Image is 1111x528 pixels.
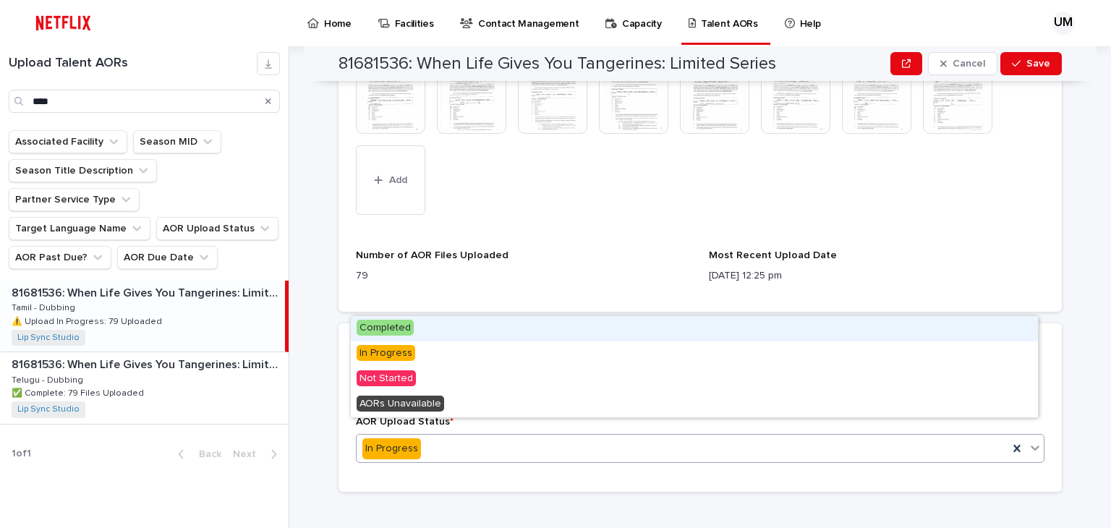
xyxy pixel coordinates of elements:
[9,56,257,72] h1: Upload Talent AORs
[339,54,776,74] h2: 81681536: When Life Gives You Tangerines: Limited Series
[953,59,985,69] span: Cancel
[12,355,286,372] p: 81681536: When Life Gives You Tangerines: Limited Series
[709,268,1044,284] p: [DATE] 12:25 pm
[12,372,86,386] p: Telugu - Dubbing
[12,386,147,399] p: ✅ Complete: 79 Files Uploaded
[357,320,414,336] span: Completed
[156,217,278,240] button: AOR Upload Status
[133,130,221,153] button: Season MID
[351,392,1038,417] div: AORs Unavailable
[17,404,80,414] a: Lip Sync Studio
[709,250,837,260] span: Most Recent Upload Date
[166,448,227,461] button: Back
[17,333,80,343] a: Lip Sync Studio
[9,90,280,113] input: Search
[117,246,218,269] button: AOR Due Date
[357,396,444,412] span: AORs Unavailable
[9,246,111,269] button: AOR Past Due?
[389,175,407,185] span: Add
[356,417,454,427] span: AOR Upload Status
[1052,12,1075,35] div: UM
[356,268,691,284] p: 79
[9,159,157,182] button: Season Title Description
[356,250,508,260] span: Number of AOR Files Uploaded
[351,367,1038,392] div: Not Started
[351,341,1038,367] div: In Progress
[357,370,416,386] span: Not Started
[12,300,78,313] p: Tamil - Dubbing
[9,217,150,240] button: Target Language Name
[29,9,98,38] img: ifQbXi3ZQGMSEF7WDB7W
[362,438,421,459] div: In Progress
[12,284,282,300] p: 81681536: When Life Gives You Tangerines: Limited Series
[356,145,425,215] button: Add
[351,316,1038,341] div: Completed
[12,314,165,327] p: ⚠️ Upload In Progress: 79 Uploaded
[9,188,140,211] button: Partner Service Type
[1000,52,1062,75] button: Save
[1026,59,1050,69] span: Save
[233,449,265,459] span: Next
[928,52,997,75] button: Cancel
[227,448,289,461] button: Next
[357,345,415,361] span: In Progress
[190,449,221,459] span: Back
[9,130,127,153] button: Associated Facility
